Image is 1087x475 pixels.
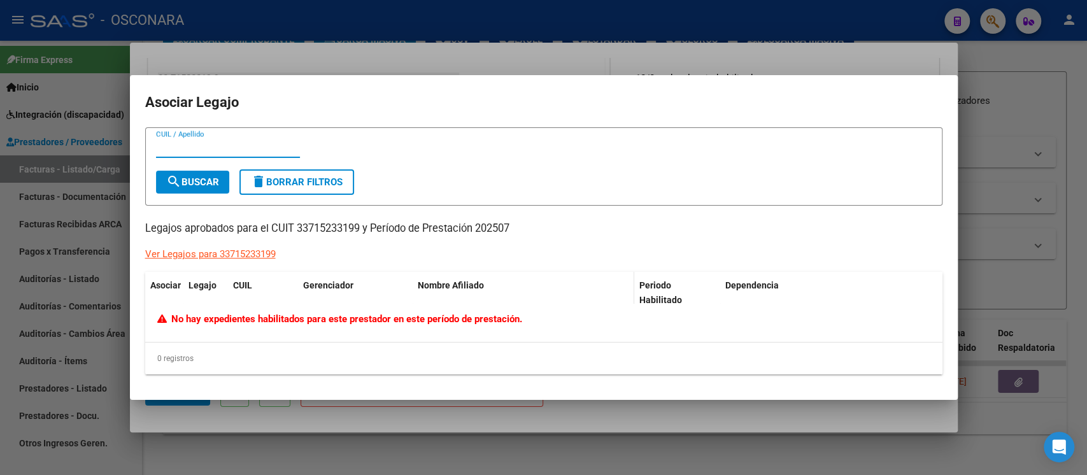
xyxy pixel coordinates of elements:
div: Open Intercom Messenger [1044,432,1074,462]
datatable-header-cell: Nombre Afiliado [413,272,635,314]
datatable-header-cell: Dependencia [720,272,942,314]
datatable-header-cell: Asociar [145,272,183,314]
span: Dependencia [725,280,779,290]
button: Borrar Filtros [239,169,354,195]
mat-icon: search [166,174,181,189]
mat-icon: delete [251,174,266,189]
span: Gerenciador [303,280,353,290]
span: No hay expedientes habilitados para este prestador en este período de prestación. [157,313,523,325]
div: 0 registros [145,343,942,374]
div: Ver Legajos para 33715233199 [145,247,276,262]
span: Buscar [166,176,219,188]
datatable-header-cell: Legajo [183,272,228,314]
datatable-header-cell: Periodo Habilitado [634,272,720,314]
button: Buscar [156,171,229,194]
span: Asociar [150,280,181,290]
span: Nombre Afiliado [418,280,484,290]
span: CUIL [233,280,252,290]
datatable-header-cell: Gerenciador [298,272,413,314]
span: Borrar Filtros [251,176,343,188]
h2: Asociar Legajo [145,90,942,115]
datatable-header-cell: CUIL [228,272,298,314]
span: Periodo Habilitado [639,280,682,305]
p: Legajos aprobados para el CUIT 33715233199 y Período de Prestación 202507 [145,221,942,237]
span: Legajo [188,280,217,290]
